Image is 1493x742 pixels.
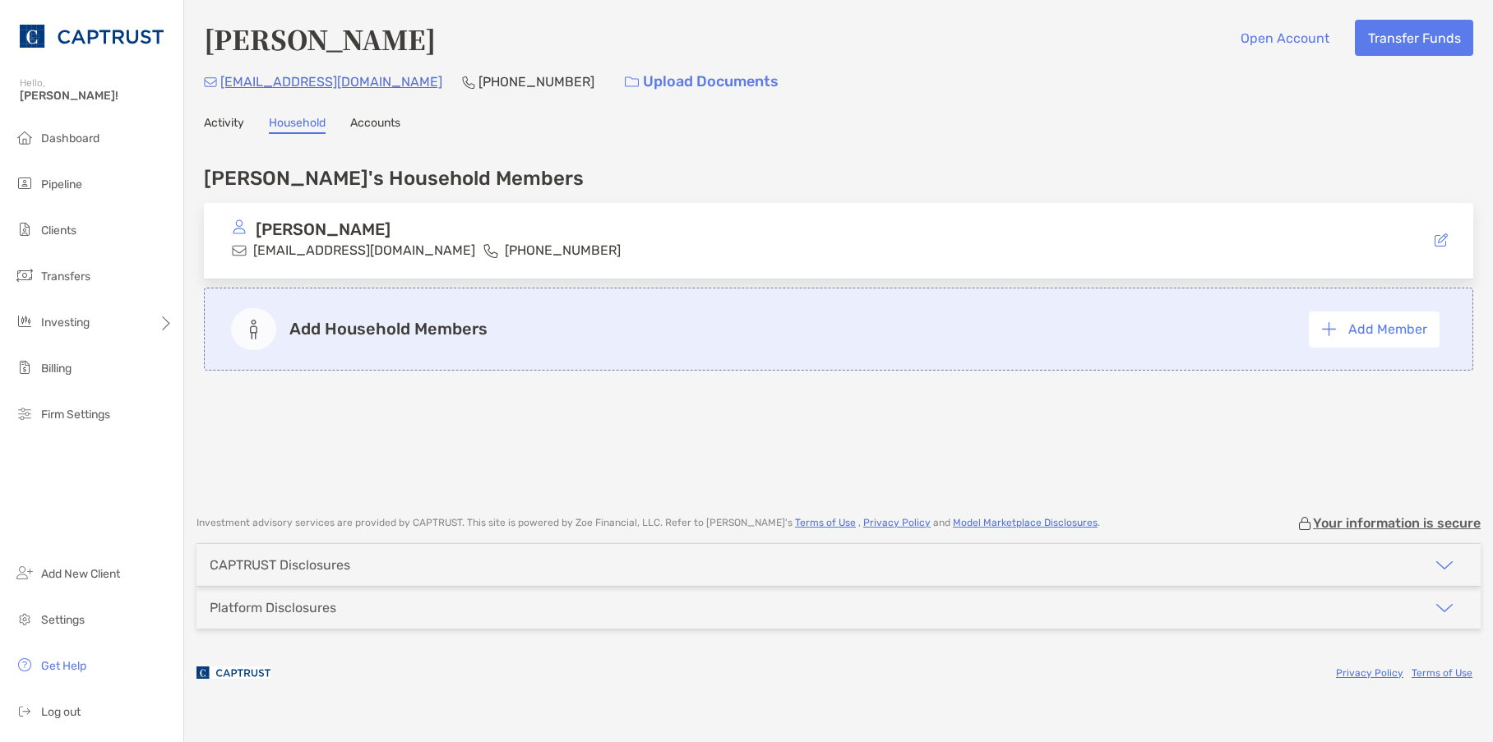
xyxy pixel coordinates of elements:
img: transfers icon [15,265,35,285]
button: Add Member [1309,311,1440,348]
img: add member icon [231,308,276,350]
span: Get Help [41,659,86,673]
img: dashboard icon [15,127,35,147]
img: firm-settings icon [15,403,35,423]
img: icon arrow [1435,555,1454,575]
span: Log out [41,705,81,719]
a: Model Marketplace Disclosures [953,517,1098,528]
p: Your information is secure [1313,515,1481,531]
img: company logo [196,654,270,691]
img: pipeline icon [15,173,35,193]
p: [PHONE_NUMBER] [505,240,621,260]
span: Billing [41,362,72,376]
p: Investment advisory services are provided by CAPTRUST . This site is powered by Zoe Financial, LL... [196,517,1100,529]
img: button icon [1322,322,1336,336]
p: [PHONE_NUMBER] [478,71,594,92]
img: settings icon [15,609,35,629]
span: Clients [41,224,76,237]
img: get-help icon [15,655,35,675]
span: Settings [41,613,85,627]
div: CAPTRUST Disclosures [210,557,350,573]
a: Activity [204,116,244,134]
h4: [PERSON_NAME]'s Household Members [204,167,584,190]
a: Accounts [350,116,400,134]
span: Dashboard [41,131,99,145]
a: Privacy Policy [1336,667,1403,679]
span: Pipeline [41,177,82,191]
span: Investing [41,316,90,330]
img: clients icon [15,219,35,239]
div: Platform Disclosures [210,600,336,615]
button: Open Account [1227,20,1342,56]
a: Terms of Use [795,517,856,528]
img: icon arrow [1435,598,1454,618]
p: [EMAIL_ADDRESS][DOMAIN_NAME] [253,240,475,260]
img: email icon [232,243,247,258]
img: investing icon [15,311,35,331]
p: [EMAIL_ADDRESS][DOMAIN_NAME] [220,71,442,92]
a: Upload Documents [614,64,789,99]
p: [PERSON_NAME] [256,219,391,240]
img: Phone Icon [462,76,475,89]
img: add_new_client icon [15,563,35,583]
button: Transfer Funds [1355,20,1473,56]
a: Household [269,116,326,134]
img: billing icon [15,357,35,377]
a: Privacy Policy [863,517,931,528]
span: Transfers [41,270,90,283]
img: logout icon [15,701,35,721]
span: Add New Client [41,567,120,581]
h4: [PERSON_NAME] [204,20,436,58]
img: avatar icon [232,219,247,234]
img: button icon [625,76,639,88]
p: Add Household Members [289,319,488,339]
span: Firm Settings [41,408,110,422]
a: Terms of Use [1412,667,1472,679]
span: [PERSON_NAME]! [20,89,173,103]
img: CAPTRUST Logo [20,7,164,66]
img: Email Icon [204,77,217,87]
img: phone icon [483,243,498,258]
